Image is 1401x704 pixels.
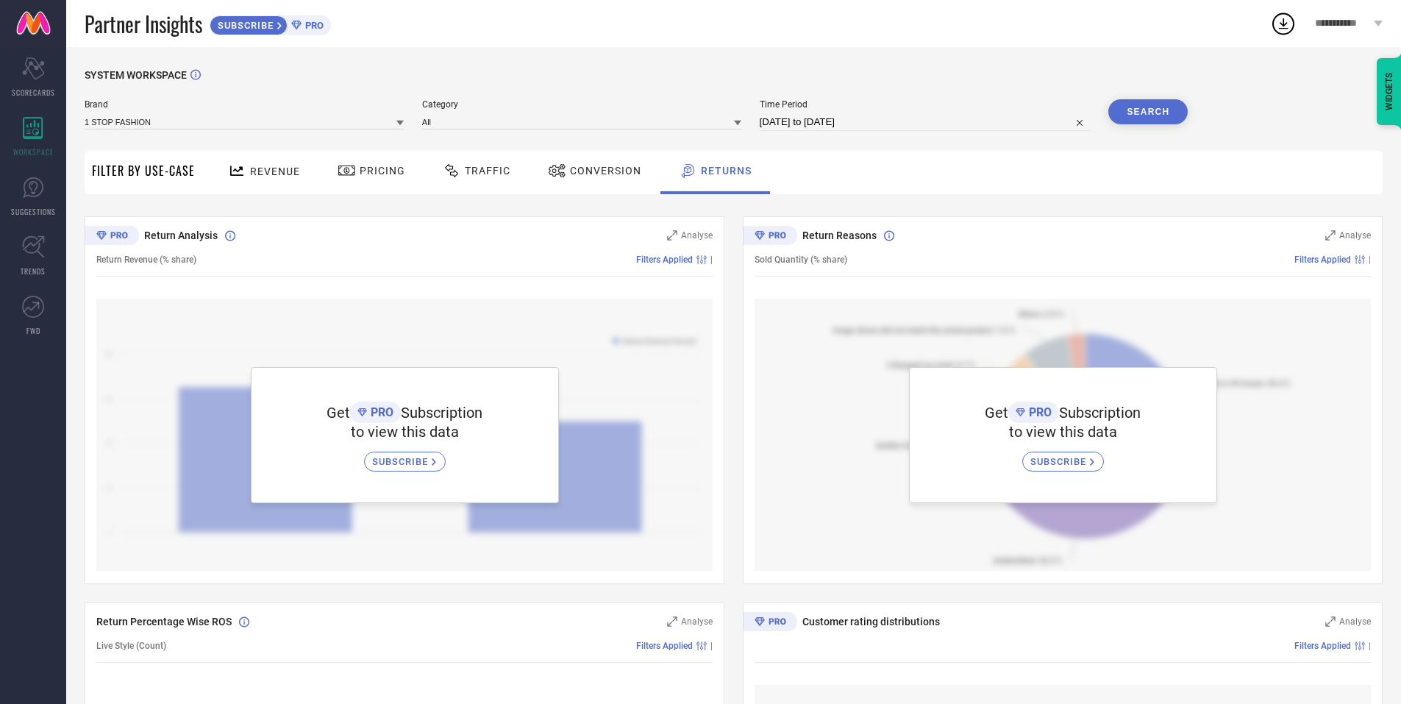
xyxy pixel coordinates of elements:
[802,616,940,627] span: Customer rating distributions
[1108,99,1188,124] button: Search
[351,423,459,441] span: to view this data
[21,266,46,277] span: TRENDS
[364,441,446,472] a: SUBSCRIBE
[636,255,693,265] span: Filters Applied
[760,113,1091,131] input: Select time period
[681,616,713,627] span: Analyse
[743,226,797,248] div: Premium
[302,20,324,31] span: PRO
[743,612,797,634] div: Premium
[755,255,847,265] span: Sold Quantity (% share)
[1025,405,1052,419] span: PRO
[13,146,54,157] span: WORKSPACE
[12,87,55,98] span: SCORECARDS
[1325,616,1336,627] svg: Zoom
[26,325,40,336] span: FWD
[570,165,641,177] span: Conversion
[144,230,218,241] span: Return Analysis
[1339,616,1371,627] span: Analyse
[1022,441,1104,472] a: SUBSCRIBE
[1294,255,1351,265] span: Filters Applied
[760,99,1091,110] span: Time Period
[1270,10,1297,37] div: Open download list
[802,230,877,241] span: Return Reasons
[422,99,741,110] span: Category
[667,616,677,627] svg: Zoom
[372,456,432,467] span: SUBSCRIBE
[92,162,195,179] span: Filter By Use-Case
[367,405,393,419] span: PRO
[1294,641,1351,651] span: Filters Applied
[681,230,713,241] span: Analyse
[636,641,693,651] span: Filters Applied
[401,404,482,422] span: Subscription
[1030,456,1090,467] span: SUBSCRIBE
[85,99,404,110] span: Brand
[1009,423,1117,441] span: to view this data
[85,226,139,248] div: Premium
[210,20,277,31] span: SUBSCRIBE
[1339,230,1371,241] span: Analyse
[710,255,713,265] span: |
[327,404,350,422] span: Get
[250,166,300,177] span: Revenue
[96,616,232,627] span: Return Percentage Wise ROS
[667,230,677,241] svg: Zoom
[1369,255,1371,265] span: |
[96,641,166,651] span: Live Style (Count)
[465,165,510,177] span: Traffic
[85,69,187,81] span: SYSTEM WORKSPACE
[85,9,202,39] span: Partner Insights
[701,165,752,177] span: Returns
[1369,641,1371,651] span: |
[710,641,713,651] span: |
[210,12,331,35] a: SUBSCRIBEPRO
[1325,230,1336,241] svg: Zoom
[360,165,405,177] span: Pricing
[985,404,1008,422] span: Get
[11,206,56,217] span: SUGGESTIONS
[1059,404,1141,422] span: Subscription
[96,255,196,265] span: Return Revenue (% share)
